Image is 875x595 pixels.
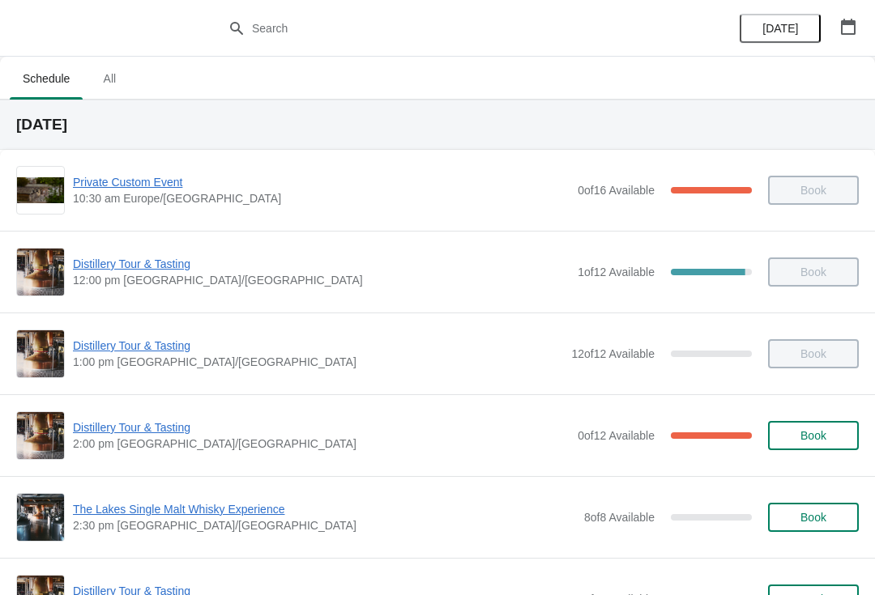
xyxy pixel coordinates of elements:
[571,347,655,360] span: 12 of 12 Available
[73,354,563,370] span: 1:00 pm [GEOGRAPHIC_DATA]/[GEOGRAPHIC_DATA]
[800,429,826,442] span: Book
[73,436,570,452] span: 2:00 pm [GEOGRAPHIC_DATA]/[GEOGRAPHIC_DATA]
[73,256,570,272] span: Distillery Tour & Tasting
[17,412,64,459] img: Distillery Tour & Tasting | | 2:00 pm Europe/London
[17,177,64,204] img: Private Custom Event | | 10:30 am Europe/London
[578,184,655,197] span: 0 of 16 Available
[800,511,826,524] span: Book
[16,117,859,133] h2: [DATE]
[17,330,64,377] img: Distillery Tour & Tasting | | 1:00 pm Europe/London
[89,64,130,93] span: All
[762,22,798,35] span: [DATE]
[251,14,656,43] input: Search
[768,503,859,532] button: Book
[10,64,83,93] span: Schedule
[17,494,64,541] img: The Lakes Single Malt Whisky Experience | | 2:30 pm Europe/London
[73,517,576,533] span: 2:30 pm [GEOGRAPHIC_DATA]/[GEOGRAPHIC_DATA]
[768,421,859,450] button: Book
[73,190,570,206] span: 10:30 am Europe/[GEOGRAPHIC_DATA]
[740,14,821,43] button: [DATE]
[73,338,563,354] span: Distillery Tour & Tasting
[578,266,655,278] span: 1 of 12 Available
[73,501,576,517] span: The Lakes Single Malt Whisky Experience
[578,429,655,442] span: 0 of 12 Available
[73,272,570,288] span: 12:00 pm [GEOGRAPHIC_DATA]/[GEOGRAPHIC_DATA]
[73,419,570,436] span: Distillery Tour & Tasting
[73,174,570,190] span: Private Custom Event
[17,249,64,295] img: Distillery Tour & Tasting | | 12:00 pm Europe/London
[584,511,655,524] span: 8 of 8 Available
